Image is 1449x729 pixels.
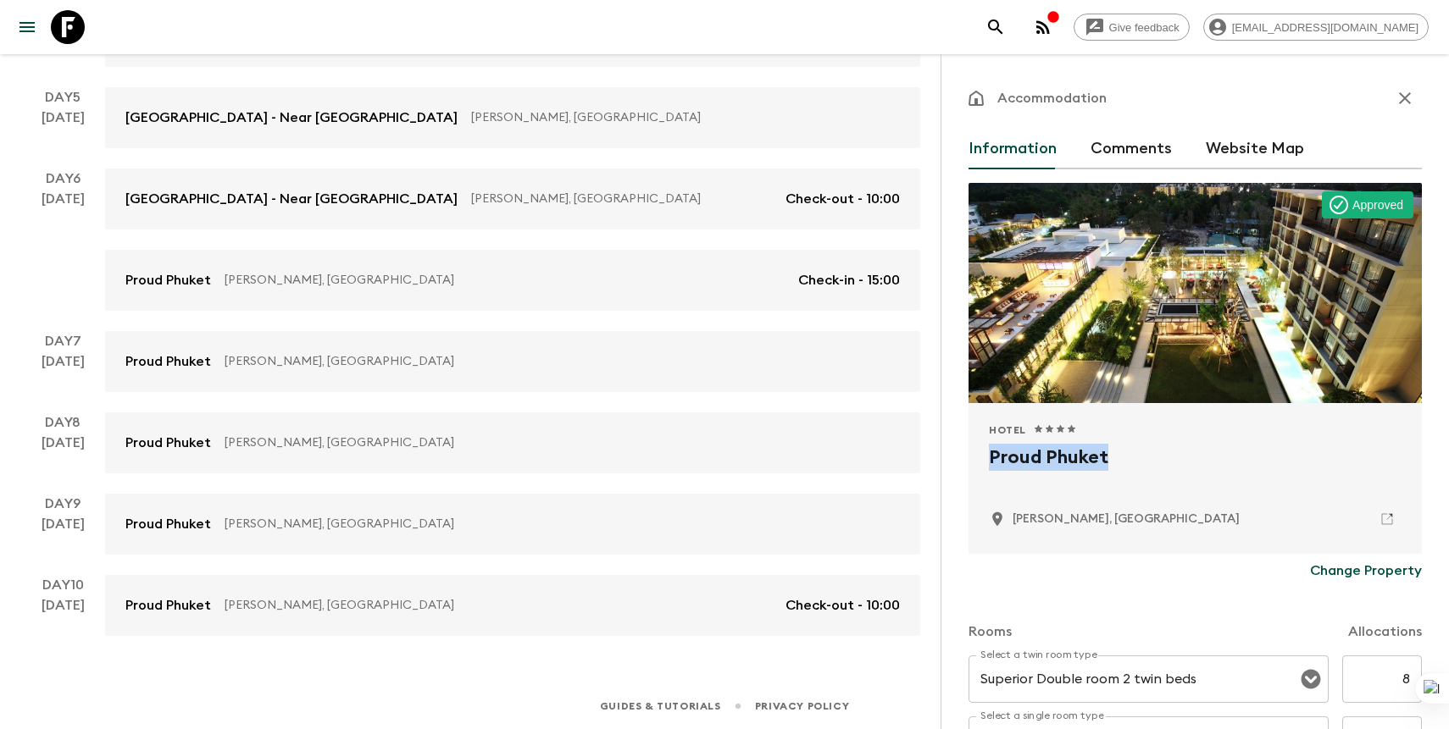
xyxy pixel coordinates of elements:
button: Open [1299,667,1323,691]
p: [PERSON_NAME], [GEOGRAPHIC_DATA] [225,516,886,533]
div: [DATE] [42,108,85,148]
p: Check-in - 15:00 [798,270,900,290]
p: Proud Phuket [125,270,211,290]
p: Proud Phuket [125,514,211,534]
div: [DATE] [42,189,85,311]
button: Comments [1091,129,1172,169]
div: Photo of Proud Phuket [969,183,1422,403]
p: Sa Khu, Thailand [1013,511,1240,527]
a: Proud Phuket[PERSON_NAME], [GEOGRAPHIC_DATA] [105,331,920,392]
p: Day 9 [20,494,105,514]
a: Proud Phuket[PERSON_NAME], [GEOGRAPHIC_DATA] [105,494,920,555]
label: Select a twin room type [980,648,1097,662]
p: [PERSON_NAME], [GEOGRAPHIC_DATA] [471,191,772,207]
div: [DATE] [42,595,85,636]
p: Day 10 [20,575,105,595]
button: menu [10,10,44,44]
p: Proud Phuket [125,595,211,616]
p: Proud Phuket [125,351,211,372]
p: Rooms [969,621,1012,642]
p: Allocations [1348,621,1422,642]
p: Check-out - 10:00 [786,595,900,616]
p: Proud Phuket [125,433,211,453]
p: [PERSON_NAME], [GEOGRAPHIC_DATA] [225,353,886,370]
span: [EMAIL_ADDRESS][DOMAIN_NAME] [1223,21,1428,34]
p: [PERSON_NAME], [GEOGRAPHIC_DATA] [225,272,785,289]
div: [DATE] [42,433,85,473]
button: Change Property [1310,554,1422,588]
div: [DATE] [42,351,85,392]
button: Website Map [1206,129,1304,169]
p: Day 7 [20,331,105,351]
a: Guides & Tutorials [600,697,721,715]
a: Proud Phuket[PERSON_NAME], [GEOGRAPHIC_DATA]Check-out - 10:00 [105,575,920,636]
label: Select a single room type [980,709,1104,723]
h2: Proud Phuket [989,444,1402,498]
p: Day 5 [20,87,105,108]
p: Approved [1352,196,1403,213]
p: [PERSON_NAME], [GEOGRAPHIC_DATA] [471,109,886,126]
p: [PERSON_NAME], [GEOGRAPHIC_DATA] [225,597,772,614]
p: Day 6 [20,168,105,189]
div: [EMAIL_ADDRESS][DOMAIN_NAME] [1203,14,1429,41]
p: [GEOGRAPHIC_DATA] - Near [GEOGRAPHIC_DATA] [125,189,458,209]
p: [PERSON_NAME], [GEOGRAPHIC_DATA] [225,434,886,451]
span: Give feedback [1100,21,1189,34]
a: [GEOGRAPHIC_DATA] - Near [GEOGRAPHIC_DATA][PERSON_NAME], [GEOGRAPHIC_DATA]Check-out - 10:00 [105,168,920,229]
p: Accommodation [997,88,1107,108]
a: [GEOGRAPHIC_DATA] - Near [GEOGRAPHIC_DATA][PERSON_NAME], [GEOGRAPHIC_DATA] [105,87,920,148]
button: Information [969,129,1057,169]
a: Proud Phuket[PERSON_NAME], [GEOGRAPHIC_DATA] [105,412,920,473]
a: Give feedback [1074,14,1190,41]
a: Proud Phuket[PERSON_NAME], [GEOGRAPHIC_DATA]Check-in - 15:00 [105,250,920,311]
p: Change Property [1310,561,1422,581]
p: [GEOGRAPHIC_DATA] - Near [GEOGRAPHIC_DATA] [125,108,458,128]
p: Day 8 [20,412,105,433]
button: search adventures [979,10,1013,44]
div: [DATE] [42,514,85,555]
span: Hotel [989,423,1026,437]
p: Check-out - 10:00 [786,189,900,209]
a: Privacy Policy [755,697,849,715]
